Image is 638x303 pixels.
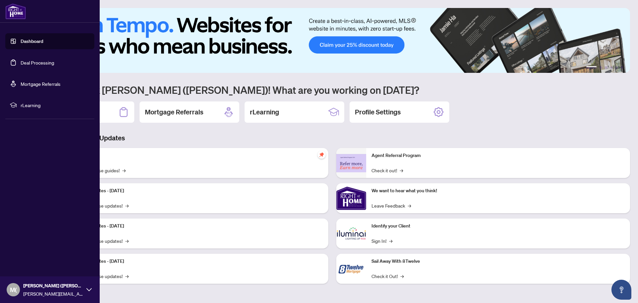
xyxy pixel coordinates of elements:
img: Agent Referral Program [336,154,366,172]
a: Dashboard [21,38,43,44]
img: We want to hear what you think! [336,183,366,213]
a: Mortgage Referrals [21,81,60,87]
a: Check it out!→ [372,167,403,174]
span: pushpin [318,151,326,159]
p: Sail Away With 8Twelve [372,258,625,265]
img: logo [5,3,26,19]
button: 3 [605,66,607,69]
span: M( [10,285,17,294]
span: rLearning [21,101,90,109]
button: 2 [599,66,602,69]
span: [PERSON_NAME][EMAIL_ADDRESS][DOMAIN_NAME] [23,290,83,297]
span: → [400,167,403,174]
button: 4 [610,66,613,69]
span: → [408,202,411,209]
h2: Mortgage Referrals [145,107,203,117]
span: → [389,237,392,244]
button: 6 [621,66,623,69]
img: Identify your Client [336,219,366,248]
p: Self-Help [70,152,323,159]
a: Check it Out!→ [372,272,404,280]
p: Platform Updates - [DATE] [70,258,323,265]
button: 1 [586,66,597,69]
p: Agent Referral Program [372,152,625,159]
span: → [125,237,129,244]
button: 5 [615,66,618,69]
a: Sign In!→ [372,237,392,244]
a: Deal Processing [21,60,54,66]
p: Identify your Client [372,223,625,230]
h1: Welcome back [PERSON_NAME] ([PERSON_NAME])! What are you working on [DATE]? [35,83,630,96]
span: [PERSON_NAME] ([PERSON_NAME] [23,282,83,289]
button: Open asap [611,280,631,300]
span: → [122,167,126,174]
p: We want to hear what you think! [372,187,625,195]
p: Platform Updates - [DATE] [70,223,323,230]
h2: rLearning [250,107,279,117]
span: → [400,272,404,280]
img: Slide 0 [35,8,630,73]
h3: Brokerage & Industry Updates [35,133,630,143]
img: Sail Away With 8Twelve [336,254,366,284]
span: → [125,202,129,209]
p: Platform Updates - [DATE] [70,187,323,195]
span: → [125,272,129,280]
h2: Profile Settings [355,107,401,117]
a: Leave Feedback→ [372,202,411,209]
